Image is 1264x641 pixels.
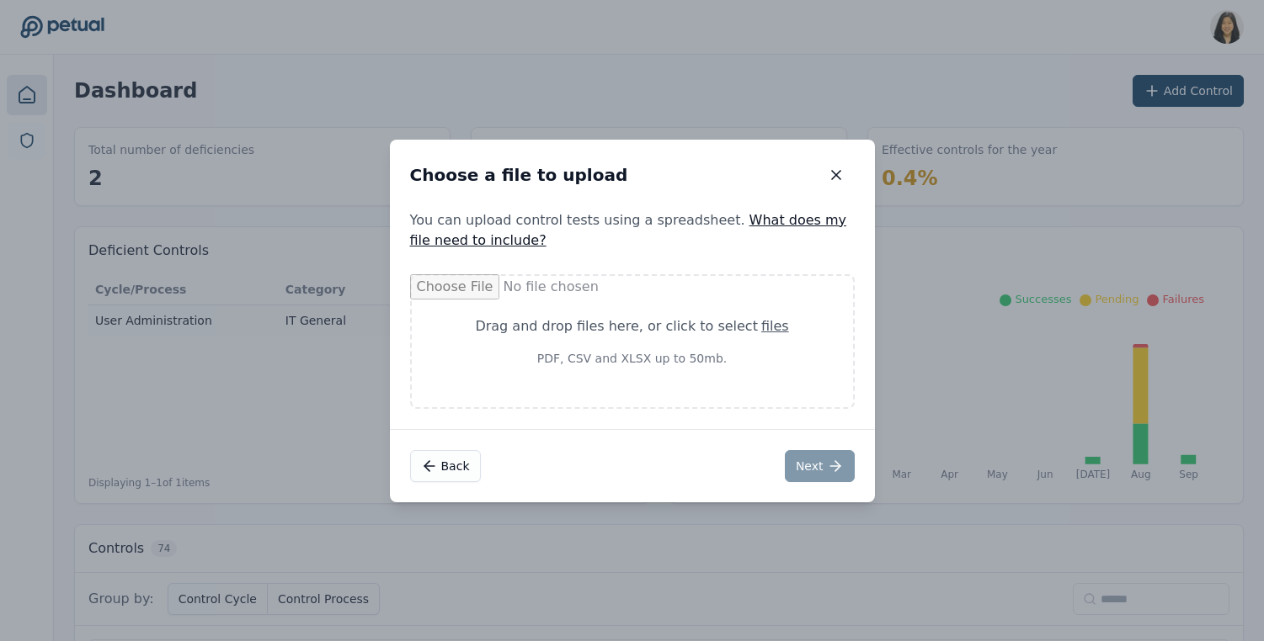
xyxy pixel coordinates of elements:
[761,316,789,336] div: files
[410,212,847,248] a: What does my file need to include?
[452,350,813,367] p: PDF, CSV and XLSX up to 50mb.
[785,450,855,482] button: Next
[390,210,875,251] p: You can upload control tests using a spreadsheet.
[410,450,481,482] button: Back
[410,163,628,187] h2: Choose a file to upload
[452,316,813,336] div: Drag and drop files here , or click to select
